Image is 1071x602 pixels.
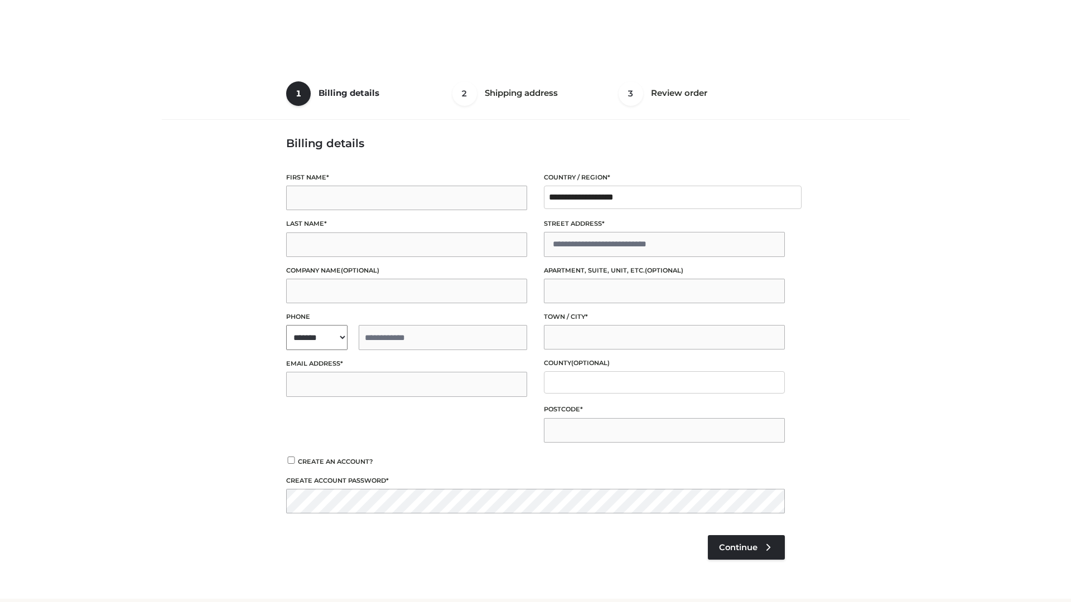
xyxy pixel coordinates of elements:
label: Apartment, suite, unit, etc. [544,265,785,276]
span: 3 [619,81,643,106]
label: Postcode [544,404,785,415]
span: Billing details [319,88,379,98]
span: Shipping address [485,88,558,98]
span: Create an account? [298,458,373,465]
label: Country / Region [544,172,785,183]
span: (optional) [645,266,683,274]
label: Town / City [544,312,785,322]
label: Company name [286,265,527,276]
span: (optional) [571,359,610,367]
label: County [544,358,785,368]
span: 2 [452,81,477,106]
a: Continue [708,535,785,560]
label: Create account password [286,475,785,486]
label: Phone [286,312,527,322]
h3: Billing details [286,137,785,150]
input: Create an account? [286,457,296,464]
span: Continue [719,542,758,552]
span: 1 [286,81,311,106]
span: Review order [651,88,707,98]
label: First name [286,172,527,183]
label: Last name [286,219,527,229]
label: Email address [286,358,527,369]
label: Street address [544,219,785,229]
span: (optional) [341,266,379,274]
